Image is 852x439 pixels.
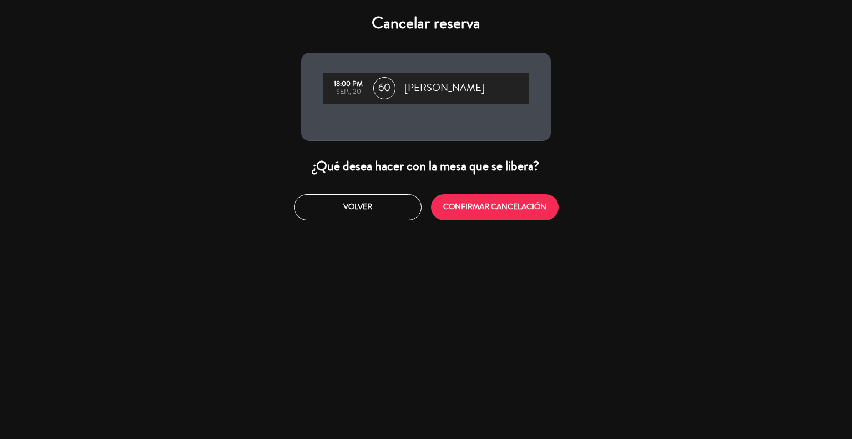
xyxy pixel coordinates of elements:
button: CONFIRMAR CANCELACIÓN [431,194,559,220]
div: ¿Qué desea hacer con la mesa que se libera? [301,158,551,175]
div: 18:00 PM [329,80,368,88]
button: Volver [294,194,422,220]
span: [PERSON_NAME] [404,80,485,97]
h4: Cancelar reserva [301,13,551,33]
span: 60 [373,77,395,99]
div: sep., 20 [329,88,368,96]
